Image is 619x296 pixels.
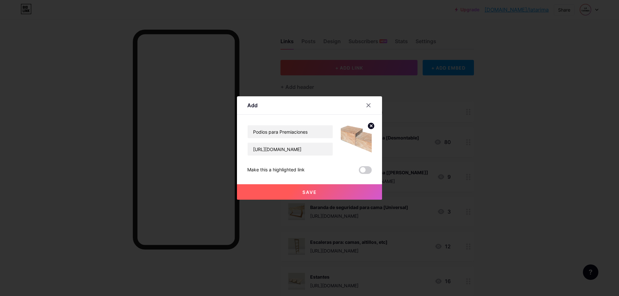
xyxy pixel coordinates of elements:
[248,125,333,138] input: Title
[341,125,372,156] img: link_thumbnail
[237,184,382,200] button: Save
[302,189,317,195] span: Save
[247,166,305,174] div: Make this a highlighted link
[247,101,258,109] div: Add
[248,143,333,156] input: URL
